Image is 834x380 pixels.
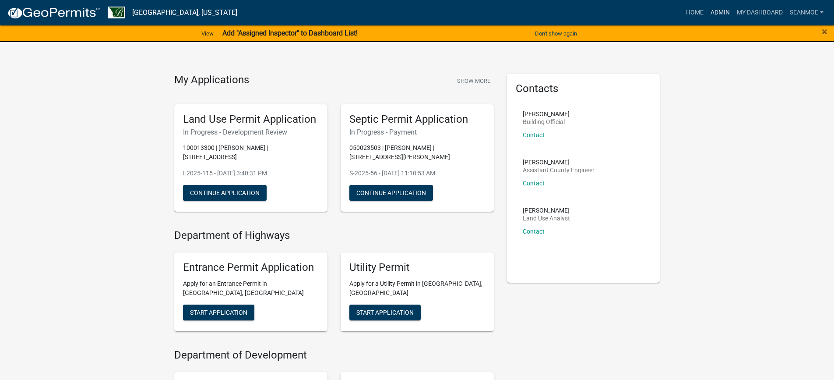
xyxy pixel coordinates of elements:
[523,131,545,139] a: Contact
[349,113,485,126] h5: Septic Permit Application
[523,167,595,173] p: Assistant County Engineer
[683,4,707,21] a: Home
[349,185,433,201] button: Continue Application
[174,349,494,362] h4: Department of Development
[183,169,319,178] p: L2025-115 - [DATE] 3:40:31 PM
[198,26,217,41] a: View
[822,25,827,38] span: ×
[349,128,485,136] h6: In Progress - Payment
[349,261,485,274] h5: Utility Permit
[183,185,267,201] button: Continue Application
[183,261,319,274] h5: Entrance Permit Application
[183,279,319,298] p: Apply for an Entrance Permit in [GEOGRAPHIC_DATA], [GEOGRAPHIC_DATA]
[822,26,827,37] button: Close
[349,143,485,162] p: 050023503 | [PERSON_NAME] | [STREET_ADDRESS][PERSON_NAME]
[531,26,581,41] button: Don't show again
[108,7,125,18] img: Benton County, Minnesota
[523,111,570,117] p: [PERSON_NAME]
[222,29,358,37] strong: Add "Assigned Inspector" to Dashboard List!
[174,74,249,87] h4: My Applications
[183,305,254,320] button: Start Application
[523,159,595,165] p: [PERSON_NAME]
[132,5,237,20] a: [GEOGRAPHIC_DATA], [US_STATE]
[733,4,786,21] a: My Dashboard
[786,4,827,21] a: SeanMoe
[523,215,570,221] p: Land Use Analyst
[349,305,421,320] button: Start Application
[516,82,651,95] h5: Contacts
[523,207,570,213] p: [PERSON_NAME]
[707,4,733,21] a: Admin
[454,74,494,88] button: Show More
[356,309,414,316] span: Start Application
[190,309,247,316] span: Start Application
[349,279,485,298] p: Apply for a Utility Permit in [GEOGRAPHIC_DATA], [GEOGRAPHIC_DATA]
[183,143,319,162] p: 100013300 | [PERSON_NAME] | [STREET_ADDRESS]
[183,113,319,126] h5: Land Use Permit Application
[523,180,545,187] a: Contact
[183,128,319,136] h6: In Progress - Development Review
[523,119,570,125] p: Building Official
[523,228,545,235] a: Contact
[349,169,485,178] p: S-2025-56 - [DATE] 11:10:53 AM
[174,229,494,242] h4: Department of Highways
